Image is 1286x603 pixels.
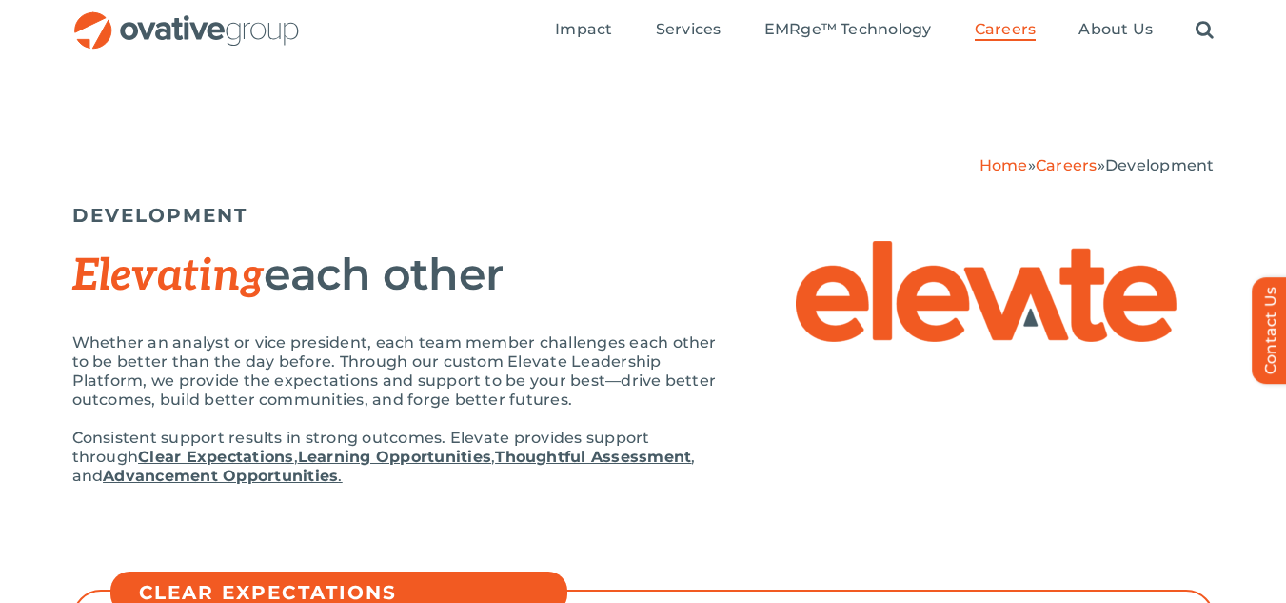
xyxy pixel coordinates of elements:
[1036,156,1098,174] a: Careers
[796,241,1177,342] img: Elevate – Elevate Logo
[294,448,298,466] span: ,
[72,251,720,300] h2: each other
[1078,20,1153,41] a: About Us
[1105,156,1215,174] span: Development
[138,448,293,466] a: Clear Expectations
[1196,20,1214,41] a: Search
[72,333,720,410] p: Whether an analyst or vice president, each team member challenges each other to be better than th...
[298,448,491,466] a: Learning Opportunities
[72,10,301,28] a: OG_Full_horizontal_RGB
[103,467,342,485] a: Advancement Opportunities.
[975,20,1037,41] a: Careers
[555,20,612,41] a: Impact
[72,429,720,486] p: Consistent support results in strong outcomes. Elevate provides support through
[979,156,1028,174] a: Home
[764,20,932,39] span: EMRge™ Technology
[764,20,932,41] a: EMRge™ Technology
[656,20,722,39] span: Services
[72,250,265,303] span: Elevating
[72,448,696,485] span: , and
[975,20,1037,39] span: Careers
[1078,20,1153,39] span: About Us
[979,156,1215,174] span: » »
[103,467,338,485] strong: Advancement Opportunities
[495,448,691,466] a: Thoughtful Assessment
[72,204,1215,227] h5: DEVELOPMENT
[656,20,722,41] a: Services
[491,448,495,466] span: ,
[555,20,612,39] span: Impact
